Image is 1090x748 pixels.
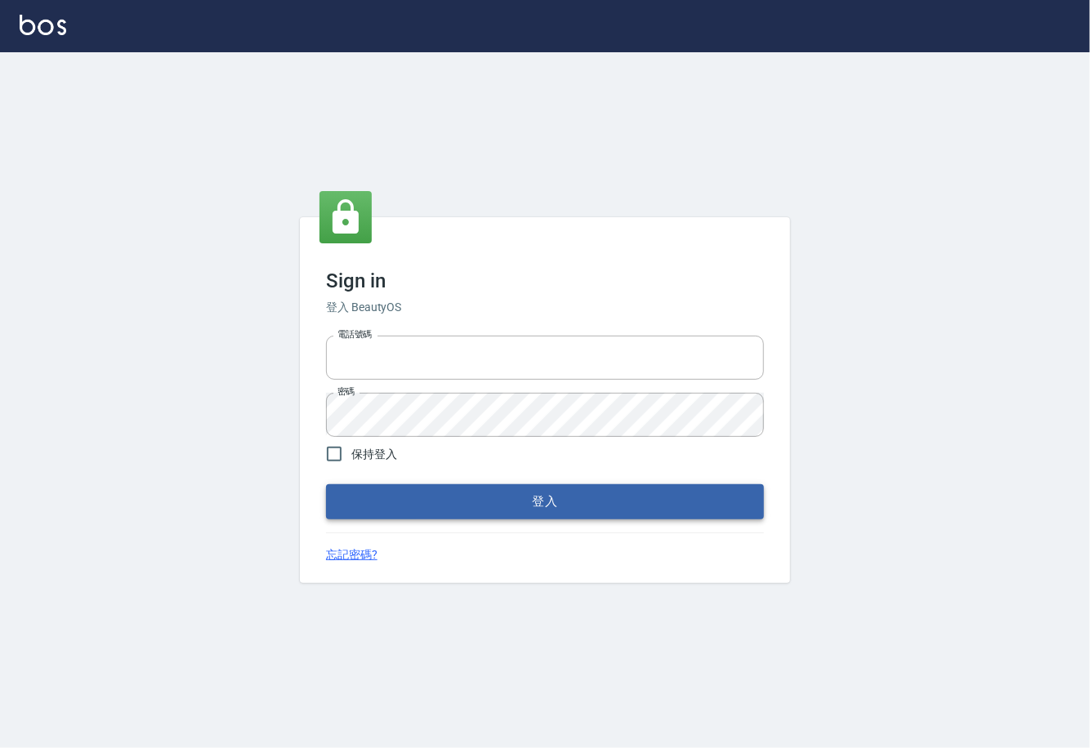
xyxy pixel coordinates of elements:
[326,546,377,563] a: 忘記密碼?
[337,328,372,341] label: 電話號碼
[326,269,764,292] h3: Sign in
[326,484,764,519] button: 登入
[337,385,355,398] label: 密碼
[351,446,397,463] span: 保持登入
[326,299,764,316] h6: 登入 BeautyOS
[20,15,66,35] img: Logo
